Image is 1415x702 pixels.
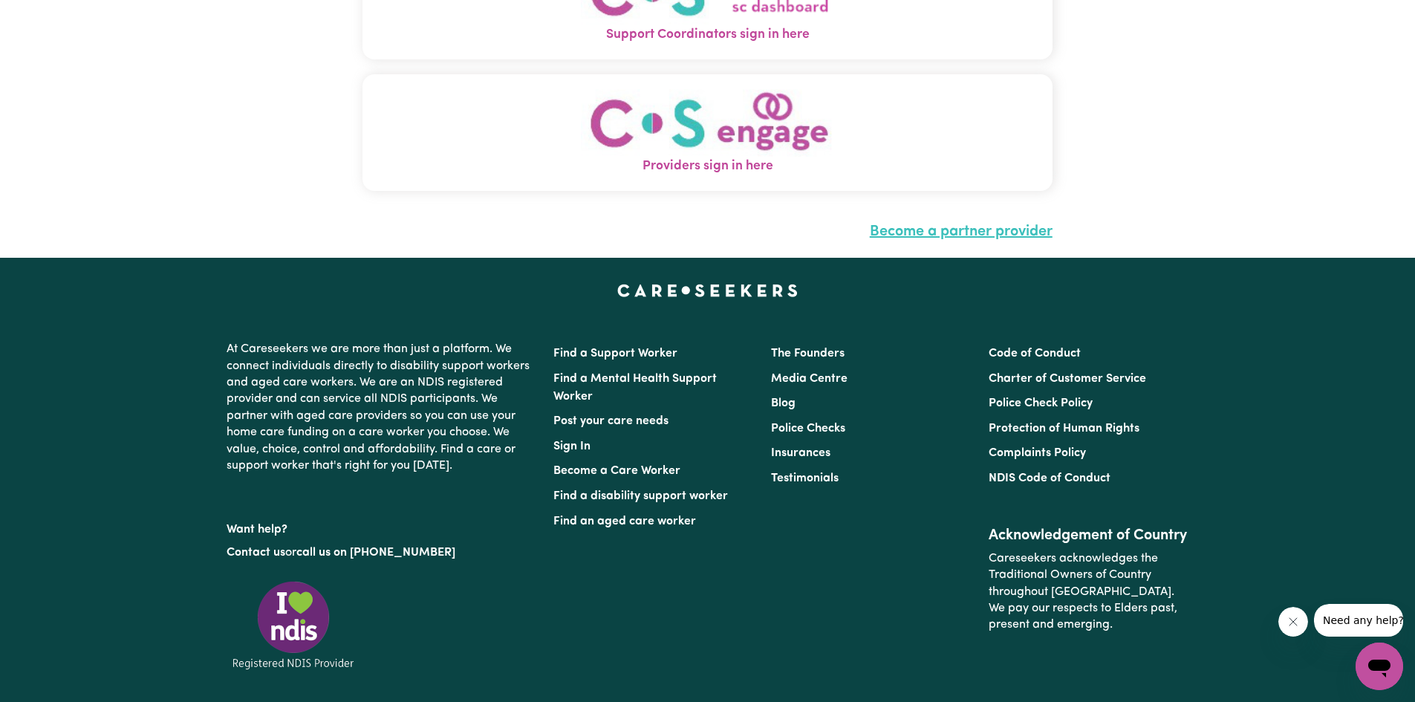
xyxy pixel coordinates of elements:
iframe: Close message [1278,607,1308,637]
a: Code of Conduct [989,348,1081,360]
p: or [227,539,536,567]
a: Careseekers home page [617,285,798,296]
a: Complaints Policy [989,447,1086,459]
a: Find an aged care worker [553,516,696,527]
a: Police Check Policy [989,397,1093,409]
a: NDIS Code of Conduct [989,472,1110,484]
a: Find a Mental Health Support Worker [553,373,717,403]
p: Want help? [227,516,536,538]
iframe: Button to launch messaging window [1356,643,1403,690]
a: Protection of Human Rights [989,423,1139,435]
img: Registered NDIS provider [227,579,360,672]
a: Find a disability support worker [553,490,728,502]
span: Need any help? [9,10,90,22]
a: Post your care needs [553,415,669,427]
p: At Careseekers we are more than just a platform. We connect individuals directly to disability su... [227,335,536,480]
button: Providers sign in here [362,74,1053,191]
h2: Acknowledgement of Country [989,527,1188,545]
a: Contact us [227,547,285,559]
a: Sign In [553,441,591,452]
a: Blog [771,397,796,409]
iframe: Message from company [1314,604,1403,637]
a: Media Centre [771,373,848,385]
a: Police Checks [771,423,845,435]
a: Testimonials [771,472,839,484]
span: Support Coordinators sign in here [362,25,1053,45]
a: Become a partner provider [870,224,1053,239]
a: Find a Support Worker [553,348,677,360]
a: The Founders [771,348,845,360]
a: Insurances [771,447,830,459]
a: Charter of Customer Service [989,373,1146,385]
p: Careseekers acknowledges the Traditional Owners of Country throughout [GEOGRAPHIC_DATA]. We pay o... [989,545,1188,640]
a: Become a Care Worker [553,465,680,477]
a: call us on [PHONE_NUMBER] [296,547,455,559]
span: Providers sign in here [362,157,1053,176]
